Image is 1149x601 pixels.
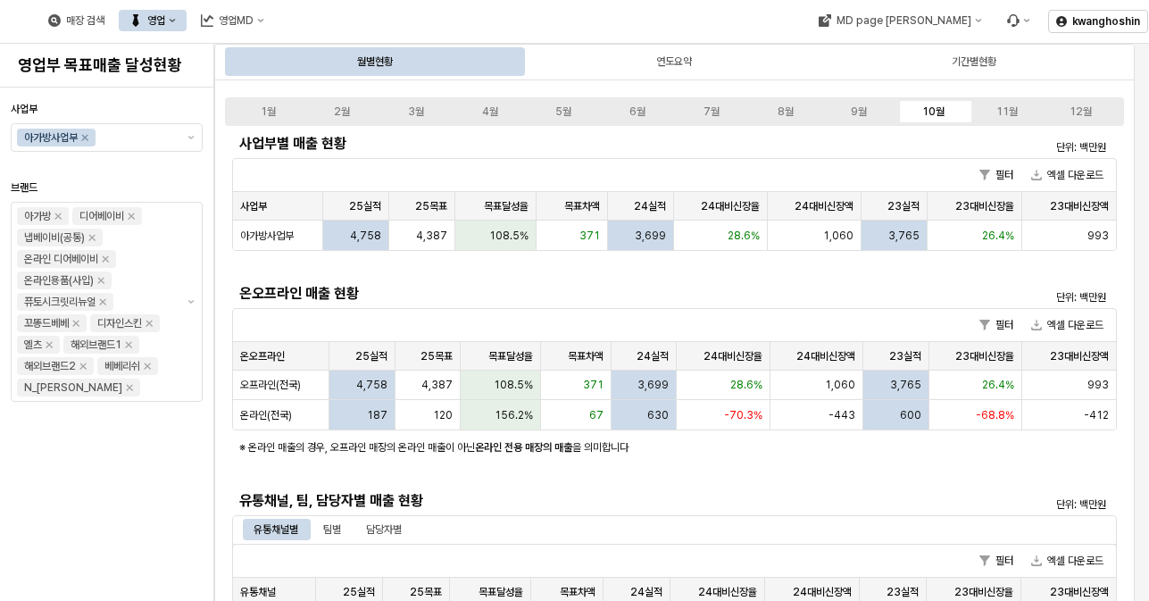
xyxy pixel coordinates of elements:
[24,314,69,332] div: 꼬똥드베베
[889,348,921,363] span: 23실적
[72,320,79,327] div: Remove 꼬똥드베베
[527,47,823,76] div: 연도요약
[240,228,294,242] span: 아가방사업부
[488,348,533,363] span: 목표달성율
[180,203,202,401] button: 제안 사항 표시
[408,105,424,118] div: 3월
[379,104,454,120] label: 3월
[1050,584,1109,598] span: 23대비신장액
[239,285,888,303] h5: 온오프라인 매출 현황
[99,298,106,305] div: Remove 퓨토시크릿리뉴얼
[453,104,527,120] label: 4월
[1024,550,1111,572] button: 엑셀 다운로드
[583,378,604,392] span: 371
[955,198,1014,213] span: 23대비신장율
[890,378,921,392] span: 3,765
[887,584,919,598] span: 23실적
[104,357,140,375] div: 베베리쉬
[972,164,1020,186] button: 필터
[675,104,749,120] label: 7월
[239,135,888,153] h5: 사업부별 매출 현황
[102,255,109,263] div: Remove 온라인 디어베이비
[24,271,94,289] div: 온라인용품(사입)
[568,348,604,363] span: 목표차액
[146,320,153,327] div: Remove 디자인스킨
[54,213,62,220] div: Remove 아가방
[972,314,1020,336] button: 필터
[579,228,600,242] span: 371
[1048,10,1148,33] button: kwanghoshin
[219,14,254,27] div: 영업MD
[647,407,669,422] span: 630
[421,378,453,392] span: 4,387
[728,228,760,242] span: 28.6%
[312,519,352,540] div: 팀별
[906,289,1106,305] p: 단위: 백만원
[972,550,1020,572] button: 필터
[24,229,85,246] div: 냅베이비(공통)
[629,105,645,118] div: 6월
[240,378,301,392] span: 오프라인(전국)
[334,105,350,118] div: 2월
[555,105,571,118] div: 5월
[1050,198,1109,213] span: 23대비신장액
[126,384,133,391] div: Remove N_이야이야오
[18,56,196,74] h4: 영업부 목표매출 달성현황
[355,519,412,540] div: 담당자별
[24,250,98,268] div: 온라인 디어베이비
[730,378,762,392] span: 28.6%
[1084,407,1109,422] span: -412
[79,207,124,225] div: 디어베이비
[24,379,122,396] div: N_[PERSON_NAME]
[724,407,762,422] span: -70.3%
[778,105,794,118] div: 8월
[837,14,971,27] div: MD page [PERSON_NAME]
[239,492,888,510] h5: 유통채널, 팀, 담당자별 매출 현황
[634,198,666,213] span: 24실적
[637,348,669,363] span: 24실적
[239,439,962,455] p: ※ 온라인 매출의 경우, 오프라인 매장의 온라인 매출이 아닌 을 의미합니다
[564,198,600,213] span: 목표차액
[24,129,78,146] div: 아가방사업부
[635,228,666,242] span: 3,699
[366,519,402,540] div: 담당자별
[180,124,202,151] button: 제안 사항 표시
[97,314,142,332] div: 디자인스킨
[357,51,393,72] div: 월별현황
[343,584,375,598] span: 25실적
[415,198,447,213] span: 25목표
[952,51,996,72] div: 기간별현황
[698,584,757,598] span: 24대비신장율
[560,584,595,598] span: 목표차액
[976,407,1014,422] span: -68.8%
[630,584,662,598] span: 24실적
[88,234,96,241] div: Remove 냅베이비(공통)
[1072,14,1140,29] p: kwanghoshin
[125,341,132,348] div: Remove 해외브랜드1
[494,378,533,392] span: 108.5%
[433,407,453,422] span: 120
[704,105,720,118] div: 7월
[119,10,187,31] button: 영업
[996,105,1018,118] div: 11월
[24,207,51,225] div: 아가방
[851,105,867,118] div: 9월
[261,105,276,118] div: 1월
[489,228,529,242] span: 108.5%
[243,519,309,540] div: 유통채널별
[748,104,822,120] label: 8월
[656,51,692,72] div: 연도요약
[982,228,1014,242] span: 26.4%
[11,181,37,194] span: 브랜드
[1044,104,1118,120] label: 12월
[349,198,381,213] span: 25실적
[922,105,945,118] div: 10월
[479,584,523,598] span: 목표달성율
[240,584,276,598] span: 유통채널
[970,104,1045,120] label: 11월
[323,519,341,540] div: 팀별
[704,348,762,363] span: 24대비신장율
[808,10,993,31] div: MD page 이동
[996,10,1041,31] div: Menu item 6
